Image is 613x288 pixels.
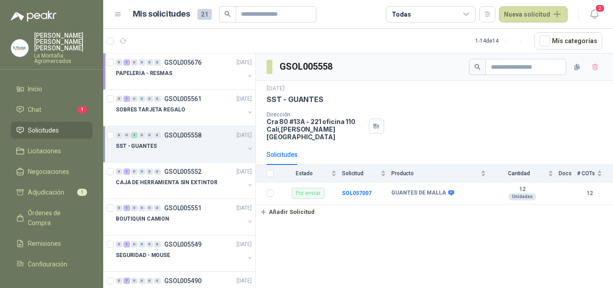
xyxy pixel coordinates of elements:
button: 2 [586,6,602,22]
img: Logo peakr [11,11,57,22]
p: GSOL005676 [164,59,201,66]
p: GSOL005552 [164,168,201,175]
p: [PERSON_NAME] [PERSON_NAME] [PERSON_NAME] [34,32,92,51]
th: Solicitud [342,165,391,182]
span: Solicitud [342,170,379,177]
p: [DATE] [236,204,252,213]
a: Remisiones [11,235,92,252]
div: 0 [146,132,153,138]
p: SST - GUANTES [116,142,157,151]
div: 0 [146,59,153,66]
div: Por enviar [292,188,324,199]
button: Mís categorías [534,32,602,49]
div: 1 [123,241,130,248]
p: SST - GUANTES [267,95,324,104]
p: BOUTIQUIN CAMION [116,215,169,223]
span: search [474,64,481,70]
p: SOBRES TARJETA REGALO [116,106,185,114]
a: Licitaciones [11,142,92,160]
div: 0 [139,96,145,102]
div: 0 [139,168,145,175]
p: GSOL005558 [164,132,201,138]
a: 0 0 1 0 0 0 GSOL005558[DATE] SST - GUANTES [116,130,254,159]
div: 0 [116,168,123,175]
b: SOL057007 [342,190,372,196]
div: 1 [131,132,138,138]
div: 0 [146,241,153,248]
th: # COTs [577,165,613,182]
p: GSOL005490 [164,278,201,284]
p: [DATE] [236,240,252,249]
div: 0 [154,205,161,211]
div: 0 [154,278,161,284]
p: PAPELERIA - RESMAS [116,69,172,78]
span: # COTs [577,170,595,177]
th: Cantidad [491,165,559,182]
span: Chat [28,105,41,115]
span: search [224,11,231,17]
a: 0 1 0 0 0 0 GSOL005552[DATE] CAJA DE HERRAMIENTA SIN EXTINTOR [116,166,254,195]
div: Solicitudes [267,150,298,160]
a: Negociaciones [11,163,92,180]
p: La Montaña Agromercados [34,53,92,64]
a: 0 1 0 0 0 0 GSOL005551[DATE] BOUTIQUIN CAMION [116,203,254,231]
p: GSOL005561 [164,96,201,102]
span: Solicitudes [28,125,59,135]
div: 0 [131,59,138,66]
button: Nueva solicitud [499,6,568,22]
p: [DATE] [236,168,252,176]
div: 0 [139,278,145,284]
div: 7 [123,278,130,284]
div: 0 [146,96,153,102]
img: Company Logo [11,40,28,57]
div: 0 [146,168,153,175]
div: 0 [116,205,123,211]
div: 0 [154,59,161,66]
div: 0 [116,132,123,138]
th: Estado [279,165,342,182]
h3: GSOL005558 [280,60,334,74]
div: Unidades [508,193,536,200]
a: Solicitudes [11,122,92,139]
span: Configuración [28,259,67,269]
p: CAJA DE HERRAMIENTA SIN EXTINTOR [116,178,218,187]
span: Licitaciones [28,146,61,156]
span: Inicio [28,84,42,94]
div: Todas [392,9,411,19]
div: 0 [139,205,145,211]
div: 0 [131,241,138,248]
p: [DATE] [267,84,285,93]
div: 0 [131,205,138,211]
span: Producto [391,170,479,177]
span: 21 [197,9,212,20]
b: 12 [491,186,553,193]
div: 0 [139,132,145,138]
div: 0 [146,278,153,284]
div: 1 [123,168,130,175]
a: 0 1 0 0 0 0 GSOL005676[DATE] PAPELERIA - RESMAS [116,57,254,86]
div: 0 [154,241,161,248]
button: Añadir Solicitud [256,204,319,220]
div: 1 [123,96,130,102]
span: Estado [279,170,329,177]
span: Negociaciones [28,167,69,177]
p: GSOL005549 [164,241,201,248]
div: 0 [146,205,153,211]
div: 1 [123,59,130,66]
div: 1 [123,205,130,211]
a: 0 1 0 0 0 0 GSOL005549[DATE] SEGURIDAD - MOUSE [116,239,254,268]
span: 2 [595,4,605,13]
div: 0 [139,59,145,66]
p: [DATE] [236,95,252,103]
span: 1 [77,106,87,113]
div: 0 [116,241,123,248]
p: Cra 80 #13A - 221 oficina 110 Cali , [PERSON_NAME][GEOGRAPHIC_DATA] [267,118,365,141]
div: 0 [154,96,161,102]
span: Órdenes de Compra [28,208,84,228]
div: 0 [131,168,138,175]
span: Cantidad [491,170,546,177]
a: 0 1 0 0 0 0 GSOL005561[DATE] SOBRES TARJETA REGALO [116,93,254,122]
div: 0 [154,168,161,175]
div: 1 - 14 de 14 [475,34,527,48]
p: [DATE] [236,58,252,67]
